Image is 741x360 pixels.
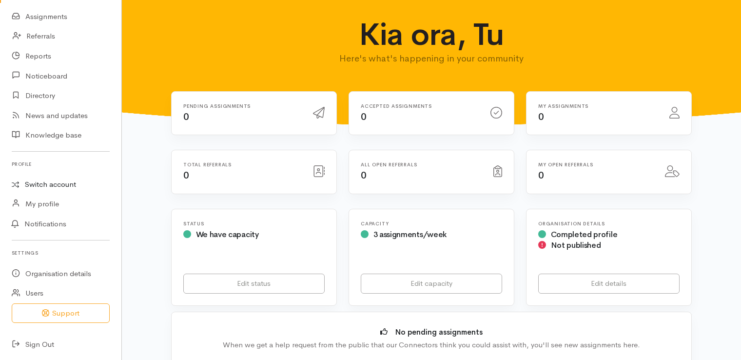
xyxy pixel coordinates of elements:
[395,327,483,337] b: No pending assignments
[361,274,502,294] a: Edit capacity
[373,229,447,240] span: 3 assignments/week
[183,103,301,109] h6: Pending assignments
[196,229,259,240] span: We have capacity
[183,169,189,181] span: 0
[538,103,658,109] h6: My assignments
[12,303,110,323] button: Support
[538,162,653,167] h6: My open referrals
[361,221,502,226] h6: Capacity
[551,229,618,240] span: Completed profile
[183,221,325,226] h6: Status
[538,274,680,294] a: Edit details
[289,18,575,52] h1: Kia ora, Tu
[361,103,479,109] h6: Accepted assignments
[538,169,544,181] span: 0
[183,274,325,294] a: Edit status
[289,52,575,65] p: Here's what's happening in your community
[551,240,601,250] span: Not published
[538,221,680,226] h6: Organisation Details
[361,162,482,167] h6: All open referrals
[12,246,110,260] h6: Settings
[538,111,544,123] span: 0
[12,158,110,171] h6: Profile
[183,111,189,123] span: 0
[361,169,367,181] span: 0
[183,162,301,167] h6: Total referrals
[361,111,367,123] span: 0
[186,340,677,351] div: When we get a help request from the public that our Connectors think you could assist with, you'l...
